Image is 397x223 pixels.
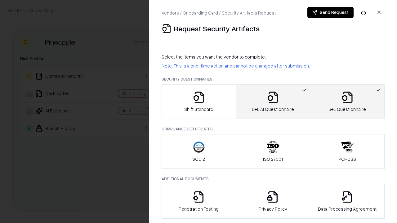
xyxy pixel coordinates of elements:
button: SOC 2 [162,134,236,169]
button: Shift Standard [162,84,236,119]
button: Send Request [307,7,354,18]
button: Privacy Policy [236,184,310,219]
p: Request Security Artifacts [174,24,260,33]
p: Privacy Policy [259,206,287,212]
p: B+L Questionnaire [328,106,366,112]
button: B+L Questionnaire [310,84,385,119]
button: Penetration Testing [162,184,236,219]
p: Penetration Testing [179,206,219,212]
button: Data Processing Agreement [310,184,385,219]
button: B+L AI Questionnaire [236,84,310,119]
button: ISO 27001 [236,134,310,169]
button: PCI-DSS [310,134,385,169]
p: B+L AI Questionnaire [252,106,294,112]
p: Vendors / Onboarding Card / Security Artifacts Request [162,10,276,16]
p: Additional Documents [162,176,385,181]
p: PCI-DSS [338,156,356,162]
p: Compliance Certificates [162,126,385,132]
p: Shift Standard [184,106,213,112]
p: Data Processing Agreement [318,206,377,212]
p: Note: This is a one-time action and cannot be changed after submission. [162,63,385,69]
p: SOC 2 [192,156,205,162]
p: ISO 27001 [263,156,283,162]
p: Select the items you want the vendor to complete: [162,54,385,60]
p: Security Questionnaires [162,77,385,82]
